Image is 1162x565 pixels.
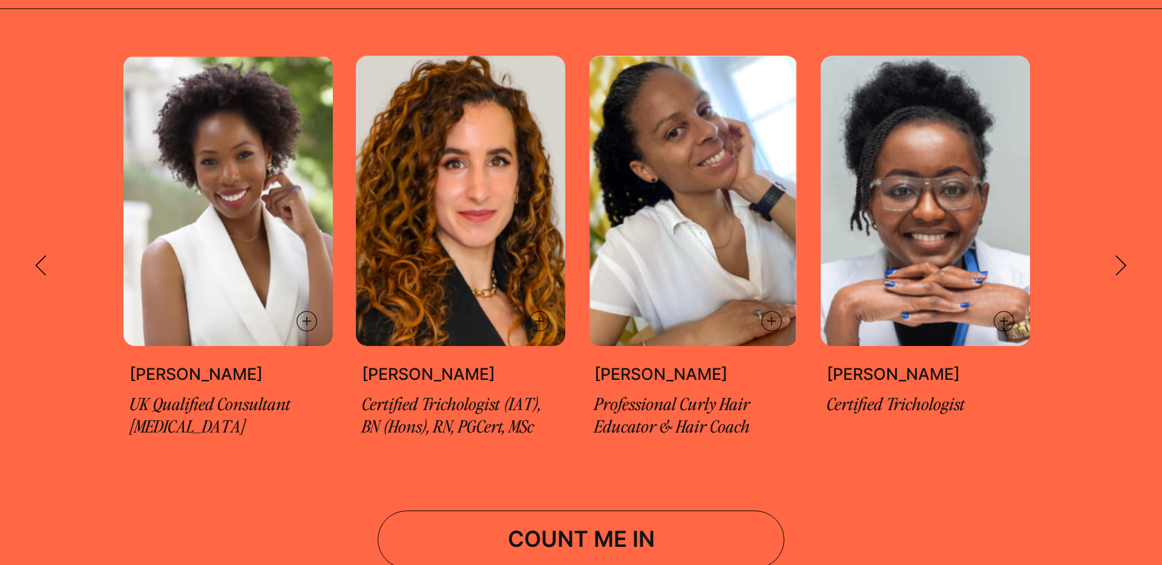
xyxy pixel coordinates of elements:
span: UK Qualified Consultant [MEDICAL_DATA] [130,392,290,436]
p: [PERSON_NAME] [130,364,327,385]
p: [PERSON_NAME] [827,364,1024,385]
span: Certified Trichologist (IAT), BN (Hons), RN, PGCert, MSc [362,392,541,436]
span: Professional Curly Hair Educator & Hair Coach [594,392,750,436]
span: Certified Trichologist [827,392,965,414]
p: [PERSON_NAME] [594,364,792,385]
p: [PERSON_NAME] [362,364,559,385]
